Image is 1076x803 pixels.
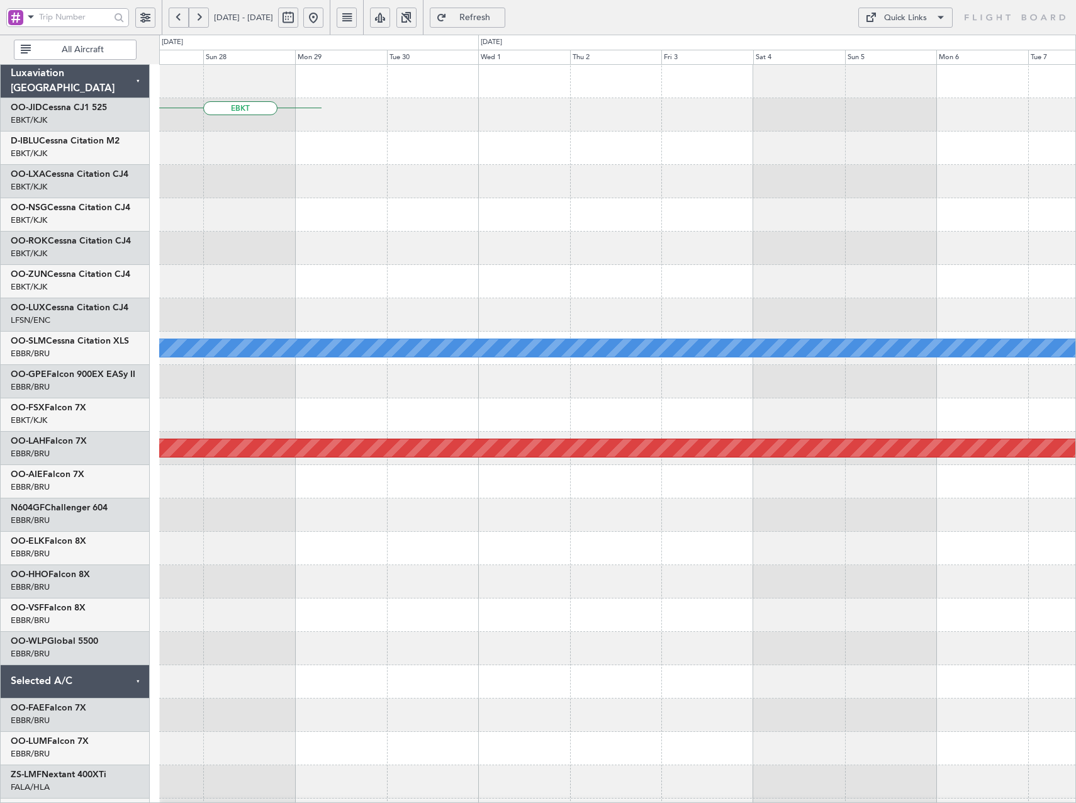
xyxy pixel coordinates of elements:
span: OO-ELK [11,537,45,546]
span: [DATE] - [DATE] [214,12,273,23]
div: Sun 5 [845,50,937,65]
a: EBBR/BRU [11,381,50,393]
span: OO-FAE [11,704,45,712]
span: OO-FSX [11,403,45,412]
a: OO-ZUNCessna Citation CJ4 [11,270,130,279]
a: FALA/HLA [11,782,50,793]
a: EBBR/BRU [11,515,50,526]
a: OO-ROKCessna Citation CJ4 [11,237,131,245]
a: OO-LUXCessna Citation CJ4 [11,303,128,312]
span: OO-NSG [11,203,47,212]
span: Refresh [449,13,501,22]
span: N604GF [11,503,45,512]
a: EBBR/BRU [11,748,50,760]
a: EBKT/KJK [11,248,47,259]
a: EBKT/KJK [11,181,47,193]
a: EBBR/BRU [11,481,50,493]
div: Tue 30 [387,50,479,65]
div: [DATE] [481,37,502,48]
a: EBBR/BRU [11,448,50,459]
a: OO-GPEFalcon 900EX EASy II [11,370,135,379]
span: OO-VSF [11,604,44,612]
a: OO-HHOFalcon 8X [11,570,90,579]
div: Quick Links [884,12,927,25]
span: OO-LXA [11,170,45,179]
span: OO-ZUN [11,270,47,279]
a: EBBR/BRU [11,715,50,726]
span: OO-ROK [11,237,48,245]
a: OO-SLMCessna Citation XLS [11,337,129,345]
a: EBKT/KJK [11,215,47,226]
a: OO-FAEFalcon 7X [11,704,86,712]
a: OO-LAHFalcon 7X [11,437,87,446]
div: Mon 29 [295,50,387,65]
span: OO-WLP [11,637,47,646]
button: Quick Links [858,8,953,28]
div: Sat 4 [753,50,845,65]
span: OO-GPE [11,370,47,379]
a: EBKT/KJK [11,115,47,126]
span: OO-JID [11,103,42,112]
div: Wed 1 [478,50,570,65]
a: OO-NSGCessna Citation CJ4 [11,203,130,212]
a: EBBR/BRU [11,548,50,559]
button: Refresh [430,8,505,28]
span: OO-LAH [11,437,45,446]
div: Fri 3 [661,50,753,65]
a: EBKT/KJK [11,148,47,159]
span: D-IBLU [11,137,39,145]
div: Mon 6 [936,50,1028,65]
a: EBKT/KJK [11,281,47,293]
span: OO-HHO [11,570,48,579]
a: OO-ELKFalcon 8X [11,537,86,546]
button: All Aircraft [14,40,137,60]
a: OO-JIDCessna CJ1 525 [11,103,107,112]
span: OO-LUM [11,737,47,746]
div: Sun 28 [203,50,295,65]
a: EBBR/BRU [11,581,50,593]
a: OO-FSXFalcon 7X [11,403,86,412]
a: LFSN/ENC [11,315,50,326]
a: OO-LUMFalcon 7X [11,737,89,746]
span: OO-AIE [11,470,43,479]
a: EBBR/BRU [11,648,50,660]
a: OO-WLPGlobal 5500 [11,637,98,646]
input: Trip Number [39,8,110,26]
a: EBBR/BRU [11,615,50,626]
a: N604GFChallenger 604 [11,503,108,512]
span: ZS-LMF [11,770,42,779]
span: All Aircraft [33,45,132,54]
a: EBKT/KJK [11,415,47,426]
div: [DATE] [162,37,183,48]
a: OO-VSFFalcon 8X [11,604,86,612]
a: ZS-LMFNextant 400XTi [11,770,106,779]
a: D-IBLUCessna Citation M2 [11,137,120,145]
span: OO-LUX [11,303,45,312]
div: Thu 2 [570,50,662,65]
span: OO-SLM [11,337,46,345]
a: EBBR/BRU [11,348,50,359]
a: OO-LXACessna Citation CJ4 [11,170,128,179]
a: OO-AIEFalcon 7X [11,470,84,479]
